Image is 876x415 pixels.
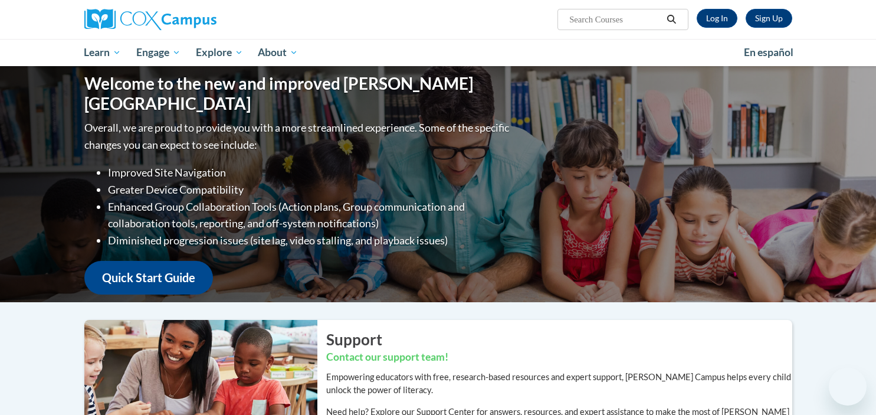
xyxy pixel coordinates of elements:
[84,45,121,60] span: Learn
[84,119,512,153] p: Overall, we are proud to provide you with a more streamlined experience. Some of the specific cha...
[84,74,512,113] h1: Welcome to the new and improved [PERSON_NAME][GEOGRAPHIC_DATA]
[736,40,801,65] a: En español
[108,232,512,249] li: Diminished progression issues (site lag, video stalling, and playback issues)
[326,350,792,365] h3: Contact our support team!
[108,164,512,181] li: Improved Site Navigation
[568,12,662,27] input: Search Courses
[258,45,298,60] span: About
[196,45,243,60] span: Explore
[108,181,512,198] li: Greater Device Compatibility
[67,39,810,66] div: Main menu
[744,46,793,58] span: En español
[188,39,251,66] a: Explore
[84,9,309,30] a: Cox Campus
[77,39,129,66] a: Learn
[326,371,792,397] p: Empowering educators with free, research-based resources and expert support, [PERSON_NAME] Campus...
[326,329,792,350] h2: Support
[250,39,306,66] a: About
[662,12,680,27] button: Search
[84,9,216,30] img: Cox Campus
[136,45,181,60] span: Engage
[697,9,737,28] a: Log In
[84,261,213,295] a: Quick Start Guide
[746,9,792,28] a: Register
[829,368,867,406] iframe: Button to launch messaging window
[108,198,512,233] li: Enhanced Group Collaboration Tools (Action plans, Group communication and collaboration tools, re...
[129,39,188,66] a: Engage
